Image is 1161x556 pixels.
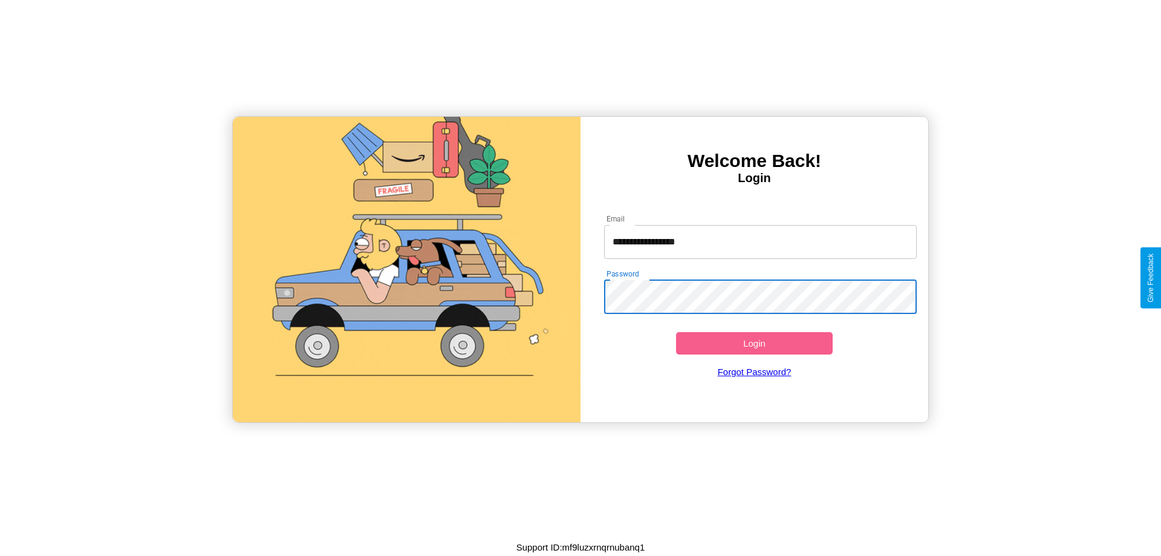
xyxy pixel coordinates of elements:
[516,539,645,555] p: Support ID: mf9luzxrnqrnubanq1
[607,214,625,224] label: Email
[607,269,639,279] label: Password
[1146,253,1155,303] div: Give Feedback
[580,151,928,171] h3: Welcome Back!
[233,117,580,422] img: gif
[676,332,833,355] button: Login
[598,355,911,389] a: Forgot Password?
[580,171,928,185] h4: Login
